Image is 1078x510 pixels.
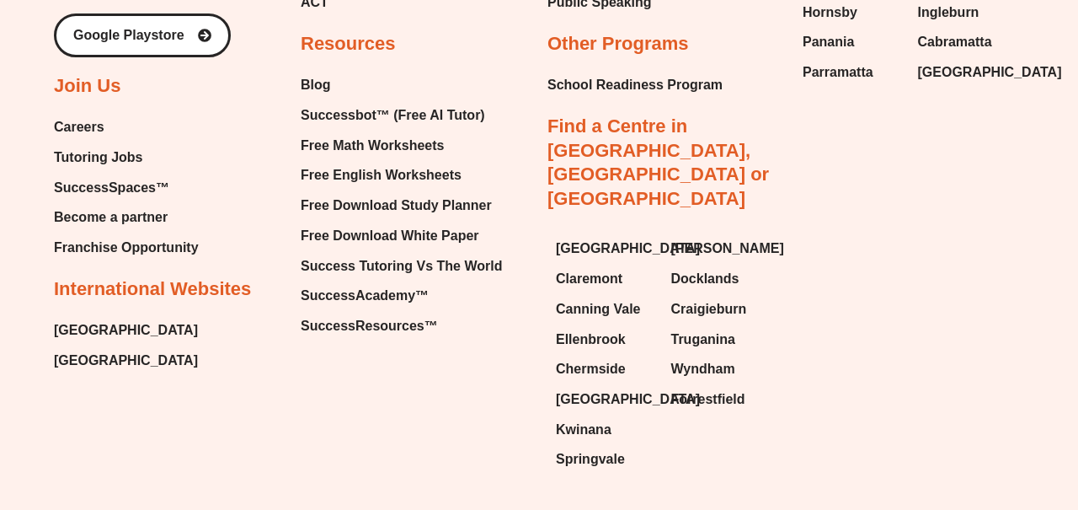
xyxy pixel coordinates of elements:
[54,277,251,302] h2: International Websites
[556,327,654,352] a: Ellenbrook
[803,60,873,85] span: Parramatta
[671,266,770,292] a: Docklands
[803,30,854,55] span: Panania
[556,387,700,412] span: [GEOGRAPHIC_DATA]
[556,447,625,472] span: Springvale
[301,163,502,188] a: Free English Worksheets
[301,223,479,249] span: Free Download White Paper
[301,314,438,339] span: SuccessResources™
[54,13,231,57] a: Google Playstore
[301,103,502,128] a: Successbot™ (Free AI Tutor)
[556,417,611,443] span: Kwinana
[556,447,654,472] a: Springvale
[547,32,689,56] h2: Other Programs
[301,72,502,98] a: Blog
[803,30,901,55] a: Panania
[54,145,199,170] a: Tutoring Jobs
[556,417,654,443] a: Kwinana
[918,30,992,55] span: Cabramatta
[556,387,654,412] a: [GEOGRAPHIC_DATA]
[301,103,485,128] span: Successbot™ (Free AI Tutor)
[671,266,739,292] span: Docklands
[54,348,198,373] a: [GEOGRAPHIC_DATA]
[54,175,199,201] a: SuccessSpaces™
[54,145,142,170] span: Tutoring Jobs
[671,297,747,322] span: Craigieburn
[54,115,199,140] a: Careers
[301,72,331,98] span: Blog
[671,387,745,412] span: Forrestfield
[54,175,169,201] span: SuccessSpaces™
[301,314,502,339] a: SuccessResources™
[918,30,1017,55] a: Cabramatta
[547,72,723,98] a: School Readiness Program
[556,357,626,382] span: Chermside
[556,297,654,322] a: Canning Vale
[301,193,492,218] span: Free Download Study Planner
[301,193,502,218] a: Free Download Study Planner
[301,223,502,249] a: Free Download White Paper
[54,235,199,260] a: Franchise Opportunity
[556,327,626,352] span: Ellenbrook
[803,60,901,85] a: Parramatta
[671,357,735,382] span: Wyndham
[671,297,770,322] a: Craigieburn
[918,60,1017,85] a: [GEOGRAPHIC_DATA]
[671,236,784,261] span: [PERSON_NAME]
[671,236,770,261] a: [PERSON_NAME]
[789,319,1078,510] iframe: Chat Widget
[301,254,502,279] a: Success Tutoring Vs The World
[671,327,735,352] span: Truganina
[301,283,502,309] a: SuccessAcademy™
[54,115,104,140] span: Careers
[556,236,654,261] a: [GEOGRAPHIC_DATA]
[671,357,770,382] a: Wyndham
[556,266,654,292] a: Claremont
[301,133,444,158] span: Free Math Worksheets
[547,115,769,209] a: Find a Centre in [GEOGRAPHIC_DATA], [GEOGRAPHIC_DATA] or [GEOGRAPHIC_DATA]
[671,387,770,412] a: Forrestfield
[556,266,622,292] span: Claremont
[556,357,654,382] a: Chermside
[556,297,640,322] span: Canning Vale
[54,74,120,99] h2: Join Us
[671,327,770,352] a: Truganina
[301,133,502,158] a: Free Math Worksheets
[54,205,199,230] a: Become a partner
[54,318,198,343] a: [GEOGRAPHIC_DATA]
[54,205,168,230] span: Become a partner
[301,283,429,309] span: SuccessAcademy™
[556,236,700,261] span: [GEOGRAPHIC_DATA]
[73,29,184,42] span: Google Playstore
[918,60,1062,85] span: [GEOGRAPHIC_DATA]
[301,32,396,56] h2: Resources
[301,163,462,188] span: Free English Worksheets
